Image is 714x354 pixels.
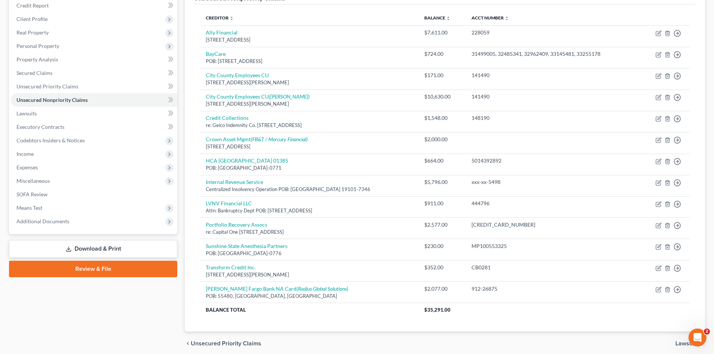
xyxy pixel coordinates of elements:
[185,341,191,347] i: chevron_left
[206,157,288,164] a: HCA [GEOGRAPHIC_DATA] 01385
[10,107,177,120] a: Lawsuits
[424,264,460,271] div: $352.00
[472,221,634,229] div: [CREDIT_CARD_NUMBER]
[16,29,49,36] span: Real Property
[16,137,85,143] span: Codebtors Insiders & Notices
[206,271,412,278] div: [STREET_ADDRESS][PERSON_NAME]
[16,16,48,22] span: Client Profile
[10,53,177,66] a: Property Analysis
[206,122,412,129] div: re: Geico Indemnity Co. [STREET_ADDRESS]
[424,50,460,58] div: $724.00
[206,58,412,65] div: POB: [STREET_ADDRESS]
[206,164,412,172] div: POB: [GEOGRAPHIC_DATA]-0771
[16,83,78,90] span: Unsecured Priority Claims
[446,16,451,21] i: unfold_more
[472,50,634,58] div: 31499005, 32485341, 32962409, 33145481, 33255178
[206,200,252,206] a: LVNV Financial LLC
[424,200,460,207] div: $911.00
[206,100,412,108] div: [STREET_ADDRESS][PERSON_NAME]
[424,15,451,21] a: Balance unfold_more
[424,93,460,100] div: $10,630.00
[424,221,460,229] div: $2,577.00
[16,110,37,117] span: Lawsuits
[16,178,50,184] span: Miscellaneous
[9,240,177,258] a: Download & Print
[16,56,58,63] span: Property Analysis
[10,120,177,134] a: Executory Contracts
[10,93,177,107] a: Unsecured Nonpriority Claims
[675,341,705,347] button: Lawsuits chevron_right
[16,164,38,170] span: Expenses
[16,218,69,224] span: Additional Documents
[675,341,699,347] span: Lawsuits
[206,143,412,150] div: [STREET_ADDRESS]
[251,136,308,142] i: (FB&T / Mercury Financial)
[206,221,267,228] a: Portfolio Recovery Assocs
[10,188,177,201] a: SOFA Review
[424,285,460,293] div: $2,077.00
[206,243,287,249] a: Sunshine State Anesthesia Partners
[424,242,460,250] div: $230.00
[16,70,52,76] span: Secured Claims
[472,178,634,186] div: xxx-xx-5498
[206,79,412,86] div: [STREET_ADDRESS][PERSON_NAME]
[206,229,412,236] div: re: Capital One [STREET_ADDRESS]
[229,16,234,21] i: unfold_more
[424,157,460,164] div: $664.00
[16,2,49,9] span: Credit Report
[689,329,707,347] iframe: Intercom live chat
[206,51,226,57] a: BayCare
[472,15,509,21] a: Acct Number unfold_more
[10,80,177,93] a: Unsecured Priority Claims
[424,136,460,143] div: $2,000.00
[206,15,234,21] a: Creditor unfold_more
[206,136,308,142] a: Crown Asset Mgmt(FB&T / Mercury Financial)
[206,36,412,43] div: [STREET_ADDRESS]
[296,285,348,292] i: (Radius Global Solutions)
[191,341,261,347] span: Unsecured Priority Claims
[16,191,48,197] span: SOFA Review
[206,207,412,214] div: Attn: Bankruptcy Dept POB: [STREET_ADDRESS]
[424,72,460,79] div: $171.00
[472,72,634,79] div: 141490
[10,66,177,80] a: Secured Claims
[206,250,412,257] div: POB: [GEOGRAPHIC_DATA]-0776
[206,186,412,193] div: Centralized Insolvency Operation POB: [GEOGRAPHIC_DATA] 19101-7346
[472,157,634,164] div: 5014392892
[704,329,710,335] span: 2
[16,205,42,211] span: Means Test
[206,264,256,270] a: Transform Credit Inc.
[472,93,634,100] div: 141490
[472,114,634,122] div: 148190
[16,124,64,130] span: Executory Contracts
[472,285,634,293] div: 912-26875
[424,29,460,36] div: $7,611.00
[472,29,634,36] div: 228059
[206,29,238,36] a: Ally Financial
[424,114,460,122] div: $1,548.00
[472,264,634,271] div: CB0281
[206,72,269,78] a: City County Employees CU
[200,303,418,317] th: Balance Total
[9,261,177,277] a: Review & File
[185,341,261,347] button: chevron_left Unsecured Priority Claims
[206,93,310,100] a: City County Employees CU([PERSON_NAME])
[16,97,88,103] span: Unsecured Nonpriority Claims
[16,43,59,49] span: Personal Property
[424,178,460,186] div: $5,796.00
[206,285,348,292] a: [PERSON_NAME] Fargo Bank NA Card(Radius Global Solutions)
[472,242,634,250] div: MP100553325
[269,93,310,100] i: ([PERSON_NAME])
[16,151,34,157] span: Income
[504,16,509,21] i: unfold_more
[472,200,634,207] div: 444796
[424,307,451,313] span: $35,291.00
[206,293,412,300] div: POB: 55480, [GEOGRAPHIC_DATA], [GEOGRAPHIC_DATA]
[206,115,248,121] a: Credit Collections
[206,179,263,185] a: Internal Revenue Service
